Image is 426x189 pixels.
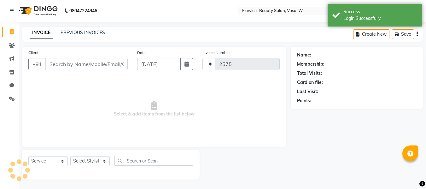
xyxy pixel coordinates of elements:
label: Invoice Number [202,50,230,56]
b: 08047224946 [69,2,97,20]
div: Membership: [297,61,324,68]
input: Search or Scan [114,156,193,166]
button: Create New [353,29,389,39]
span: Select & add items from the list below [28,78,280,141]
div: Success [343,9,417,15]
a: INVOICE [30,27,53,38]
button: +91 [28,58,46,70]
a: PREVIOUS INVOICES [61,30,105,35]
input: Search by Name/Mobile/Email/Code [45,58,128,70]
div: Name: [297,52,311,58]
div: Total Visits: [297,70,322,77]
div: Login Successfully. [343,15,417,22]
label: Client [28,50,38,56]
label: Date [137,50,146,56]
img: logo [16,2,59,20]
div: Points: [297,97,311,104]
div: Card on file: [297,79,323,86]
button: Save [392,29,414,39]
div: Last Visit: [297,88,318,95]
